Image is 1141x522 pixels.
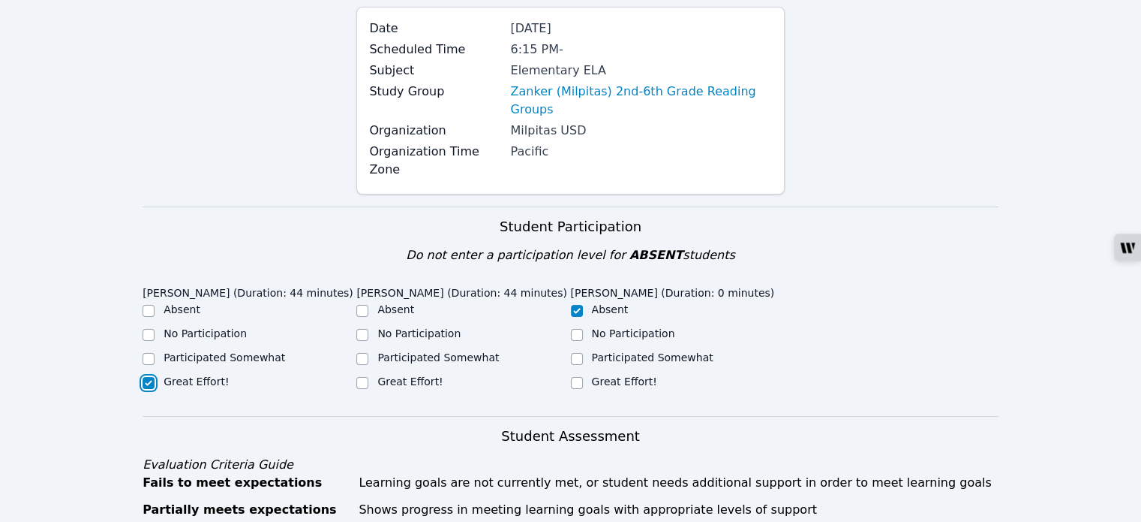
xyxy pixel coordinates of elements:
[359,501,998,519] div: Shows progress in meeting learning goals with appropriate levels of support
[143,501,350,519] div: Partially meets expectations
[143,474,350,492] div: Fails to meet expectations
[592,303,629,315] label: Absent
[164,376,229,388] label: Great Effort!
[369,83,501,101] label: Study Group
[369,122,501,140] label: Organization
[143,426,998,447] h3: Student Assessment
[369,41,501,59] label: Scheduled Time
[510,122,771,140] div: Milpitas USD
[359,474,998,492] div: Learning goals are not currently met, or student needs additional support in order to meet learni...
[143,246,998,264] div: Do not enter a participation level for students
[369,143,501,179] label: Organization Time Zone
[377,376,443,388] label: Great Effort!
[356,279,567,302] legend: [PERSON_NAME] (Duration: 44 minutes)
[369,20,501,38] label: Date
[510,62,771,80] div: Elementary ELA
[629,248,683,262] span: ABSENT
[143,279,353,302] legend: [PERSON_NAME] (Duration: 44 minutes)
[164,303,200,315] label: Absent
[143,216,998,237] h3: Student Participation
[369,62,501,80] label: Subject
[592,376,657,388] label: Great Effort!
[510,143,771,161] div: Pacific
[143,456,998,474] div: Evaluation Criteria Guide
[164,352,285,364] label: Participated Somewhat
[510,20,771,38] div: [DATE]
[377,303,414,315] label: Absent
[592,327,675,339] label: No Participation
[571,279,775,302] legend: [PERSON_NAME] (Duration: 0 minutes)
[377,352,499,364] label: Participated Somewhat
[510,83,771,119] a: Zanker (Milpitas) 2nd-6th Grade Reading Groups
[592,352,713,364] label: Participated Somewhat
[164,327,247,339] label: No Participation
[510,41,771,59] div: 6:15 PM -
[377,327,461,339] label: No Participation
